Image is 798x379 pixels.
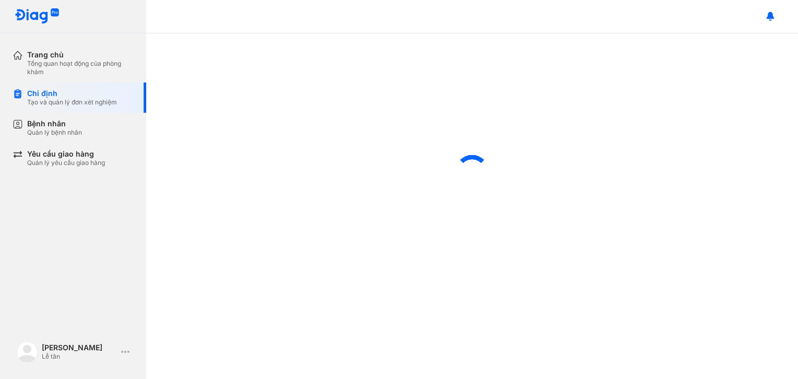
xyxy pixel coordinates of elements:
[27,50,134,60] div: Trang chủ
[27,119,82,128] div: Bệnh nhân
[27,60,134,76] div: Tổng quan hoạt động của phòng khám
[27,128,82,137] div: Quản lý bệnh nhân
[42,352,117,361] div: Lễ tân
[27,98,117,106] div: Tạo và quản lý đơn xét nghiệm
[15,8,60,25] img: logo
[27,159,105,167] div: Quản lý yêu cầu giao hàng
[27,149,105,159] div: Yêu cầu giao hàng
[17,341,38,362] img: logo
[27,89,117,98] div: Chỉ định
[42,343,117,352] div: [PERSON_NAME]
